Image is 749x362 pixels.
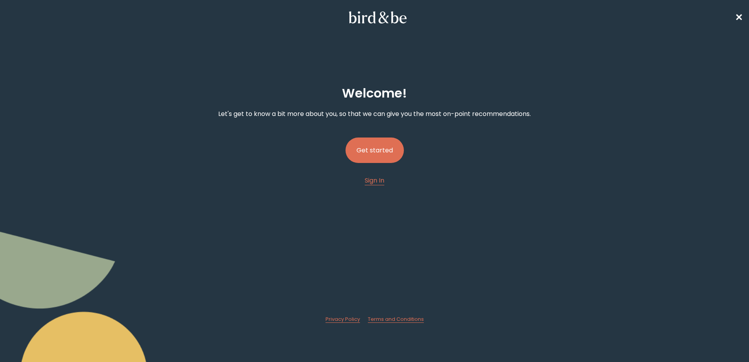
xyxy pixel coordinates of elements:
[346,125,404,176] a: Get started
[342,84,407,103] h2: Welcome !
[218,109,531,119] p: Let's get to know a bit more about you, so that we can give you the most on-point recommendations.
[368,316,424,323] a: Terms and Conditions
[710,325,741,354] iframe: Gorgias live chat messenger
[346,138,404,163] button: Get started
[365,176,384,185] a: Sign In
[326,316,360,323] a: Privacy Policy
[735,11,743,24] a: ✕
